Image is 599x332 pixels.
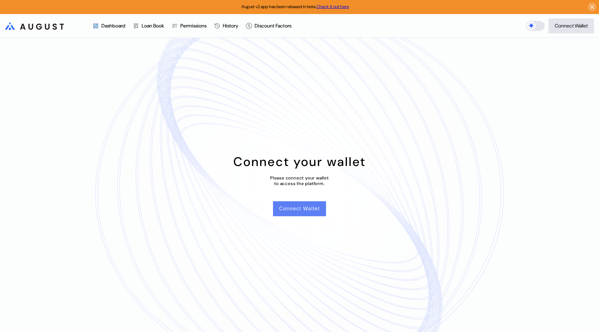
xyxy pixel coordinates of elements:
button: Connect Wallet [273,201,326,216]
a: Dashboard [89,14,129,37]
a: Loan Book [129,14,168,37]
span: August v2 app has been released in beta. [241,4,349,9]
a: Permissions [168,14,210,37]
div: Permissions [180,22,207,29]
div: Please connect your wallet to access the platform. [270,175,329,186]
a: Check it out here [316,4,349,9]
div: Connect Wallet [555,22,588,29]
div: History [223,22,238,29]
div: Connect your wallet [233,154,366,170]
a: History [210,14,242,37]
div: Loan Book [142,22,164,29]
a: Discount Factors [242,14,295,37]
div: Discount Factors [255,22,291,29]
button: Connect Wallet [548,18,594,33]
div: Dashboard [101,22,125,29]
